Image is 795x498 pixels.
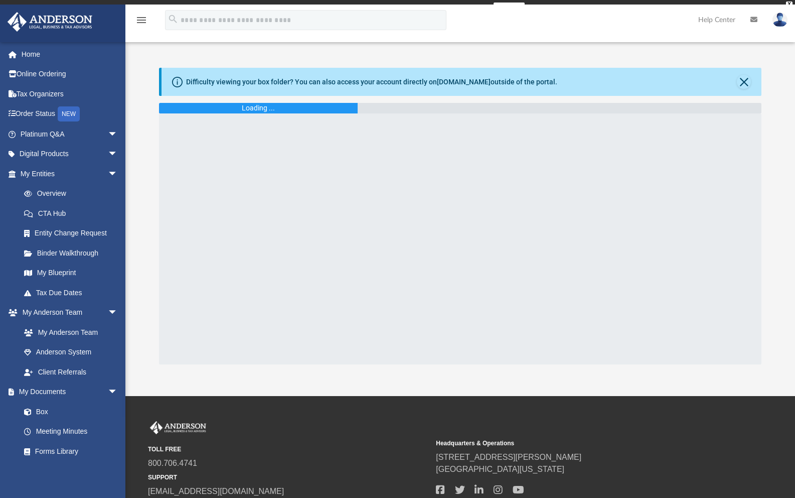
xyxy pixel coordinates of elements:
small: SUPPORT [148,473,429,482]
a: Box [14,402,123,422]
a: Platinum Q&Aarrow_drop_down [7,124,133,144]
img: Anderson Advisors Platinum Portal [148,421,208,434]
a: 800.706.4741 [148,459,197,467]
a: My Documentsarrow_drop_down [7,382,128,402]
img: User Pic [772,13,787,27]
a: survey [494,3,525,15]
a: Binder Walkthrough [14,243,133,263]
a: Overview [14,184,133,204]
a: CTA Hub [14,203,133,223]
small: Headquarters & Operations [436,439,717,448]
span: arrow_drop_down [108,164,128,184]
span: arrow_drop_down [108,382,128,403]
a: Forms Library [14,441,123,461]
a: My Anderson Team [14,322,123,342]
a: My Anderson Teamarrow_drop_down [7,303,128,323]
a: Order StatusNEW [7,104,133,125]
a: [STREET_ADDRESS][PERSON_NAME] [436,453,581,461]
div: Get a chance to win 6 months of Platinum for free just by filling out this [270,3,490,15]
a: Entity Change Request [14,223,133,243]
a: Tax Due Dates [14,283,133,303]
img: Anderson Advisors Platinum Portal [5,12,95,32]
a: Digital Productsarrow_drop_down [7,144,133,164]
div: close [786,2,792,8]
button: Close [737,75,751,89]
small: TOLL FREE [148,445,429,454]
span: arrow_drop_down [108,303,128,323]
a: Tax Organizers [7,84,133,104]
div: NEW [58,106,80,121]
a: My Blueprint [14,263,128,283]
a: Notarize [14,461,128,481]
span: arrow_drop_down [108,124,128,145]
div: Loading ... [242,103,275,113]
div: Difficulty viewing your box folder? You can also access your account directly on outside of the p... [186,77,557,87]
span: arrow_drop_down [108,144,128,165]
a: My Entitiesarrow_drop_down [7,164,133,184]
a: [GEOGRAPHIC_DATA][US_STATE] [436,465,564,473]
i: search [168,14,179,25]
a: [EMAIL_ADDRESS][DOMAIN_NAME] [148,487,284,495]
a: Anderson System [14,342,128,362]
a: menu [135,19,147,26]
a: Home [7,44,133,64]
a: Client Referrals [14,362,128,382]
a: Meeting Minutes [14,422,128,442]
a: [DOMAIN_NAME] [437,78,491,86]
i: menu [135,14,147,26]
a: Online Ordering [7,64,133,84]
